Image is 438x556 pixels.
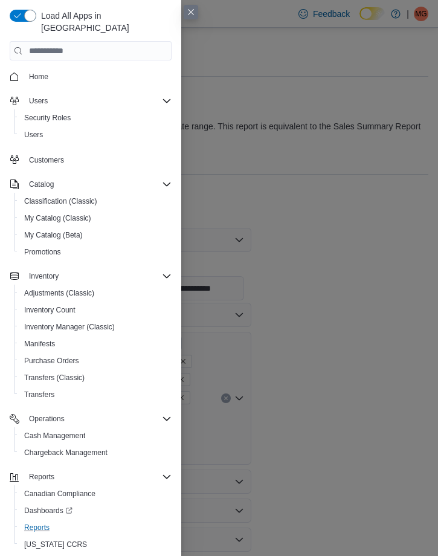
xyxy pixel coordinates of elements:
button: Security Roles [14,109,176,126]
span: Users [19,128,172,142]
button: Operations [5,410,176,427]
span: Transfers [19,387,172,402]
span: Reports [19,520,172,535]
button: Cash Management [14,427,176,444]
span: Promotions [19,245,172,259]
a: Purchase Orders [19,354,84,368]
span: Classification (Classic) [19,194,172,208]
a: Dashboards [14,502,176,519]
span: Transfers [24,390,54,399]
button: Customers [5,150,176,168]
span: Customers [24,152,172,167]
span: Adjustments (Classic) [19,286,172,300]
span: Operations [29,414,65,424]
button: Inventory [5,268,176,285]
button: Users [14,126,176,143]
a: Home [24,69,53,84]
span: Cash Management [19,428,172,443]
a: Transfers (Classic) [19,370,89,385]
a: Security Roles [19,111,76,125]
span: Users [24,130,43,140]
span: My Catalog (Beta) [24,230,83,240]
span: Reports [24,470,172,484]
a: Cash Management [19,428,90,443]
span: [US_STATE] CCRS [24,540,87,549]
button: Inventory Manager (Classic) [14,318,176,335]
button: Manifests [14,335,176,352]
button: Inventory [24,269,63,283]
span: Load All Apps in [GEOGRAPHIC_DATA] [36,10,172,34]
span: My Catalog (Beta) [19,228,172,242]
span: Operations [24,412,172,426]
button: Catalog [24,177,59,192]
a: Canadian Compliance [19,486,100,501]
span: Home [24,69,172,84]
a: Promotions [19,245,66,259]
button: Reports [24,470,59,484]
span: Purchase Orders [19,354,172,368]
a: Classification (Classic) [19,194,102,208]
button: Close this dialog [184,5,198,19]
span: Manifests [24,339,55,349]
a: Inventory Count [19,303,80,317]
span: Inventory [24,269,172,283]
span: Classification (Classic) [24,196,97,206]
button: Promotions [14,244,176,260]
span: Cash Management [24,431,85,441]
a: My Catalog (Beta) [19,228,88,242]
span: Inventory Manager (Classic) [19,320,172,334]
span: Inventory Count [19,303,172,317]
span: Security Roles [19,111,172,125]
span: Inventory Count [24,305,76,315]
span: Canadian Compliance [24,489,95,499]
button: Chargeback Management [14,444,176,461]
button: Purchase Orders [14,352,176,369]
span: Chargeback Management [19,445,172,460]
span: Dashboards [19,503,172,518]
a: Transfers [19,387,59,402]
a: Manifests [19,337,60,351]
button: [US_STATE] CCRS [14,536,176,553]
span: Washington CCRS [19,537,172,552]
button: Users [24,94,53,108]
span: Canadian Compliance [19,486,172,501]
a: Adjustments (Classic) [19,286,99,300]
a: My Catalog (Classic) [19,211,96,225]
button: Reports [5,468,176,485]
span: Security Roles [24,113,71,123]
a: Inventory Manager (Classic) [19,320,120,334]
span: Users [24,94,172,108]
span: Transfers (Classic) [19,370,172,385]
button: Reports [14,519,176,536]
button: Adjustments (Classic) [14,285,176,302]
a: Reports [19,520,54,535]
a: [US_STATE] CCRS [19,537,92,552]
button: Transfers [14,386,176,403]
button: Operations [24,412,69,426]
button: Transfers (Classic) [14,369,176,386]
span: Transfers (Classic) [24,373,85,383]
span: Dashboards [24,506,72,516]
span: Inventory Manager (Classic) [24,322,115,332]
span: Chargeback Management [24,448,108,457]
span: Promotions [24,247,61,257]
span: Manifests [19,337,172,351]
a: Customers [24,153,69,167]
span: Reports [29,472,54,482]
span: My Catalog (Classic) [19,211,172,225]
span: My Catalog (Classic) [24,213,91,223]
span: Catalog [24,177,172,192]
a: Chargeback Management [19,445,112,460]
span: Customers [29,155,64,165]
button: Canadian Compliance [14,485,176,502]
span: Home [29,72,48,82]
span: Adjustments (Classic) [24,288,94,298]
span: Users [29,96,48,106]
button: Classification (Classic) [14,193,176,210]
span: Purchase Orders [24,356,79,366]
span: Reports [24,523,50,532]
button: Catalog [5,176,176,193]
span: Inventory [29,271,59,281]
button: Home [5,68,176,85]
a: Dashboards [19,503,77,518]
